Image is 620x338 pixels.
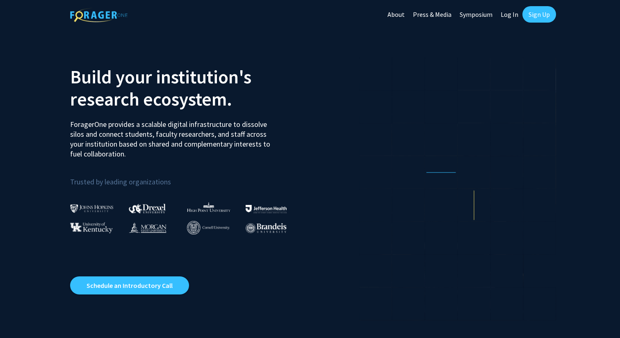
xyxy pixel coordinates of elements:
p: ForagerOne provides a scalable digital infrastructure to dissolve silos and connect students, fac... [70,113,276,159]
a: Sign Up [522,6,556,23]
img: Cornell University [187,221,230,235]
h2: Build your institution's research ecosystem. [70,66,304,110]
img: Morgan State University [129,222,166,233]
img: ForagerOne Logo [70,8,128,22]
a: Opens in a new tab [70,276,189,294]
img: Brandeis University [246,223,287,233]
img: University of Kentucky [70,222,113,233]
img: High Point University [187,202,230,212]
p: Trusted by leading organizations [70,166,304,188]
img: Johns Hopkins University [70,204,114,213]
img: Thomas Jefferson University [246,205,287,213]
img: Drexel University [129,204,166,213]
